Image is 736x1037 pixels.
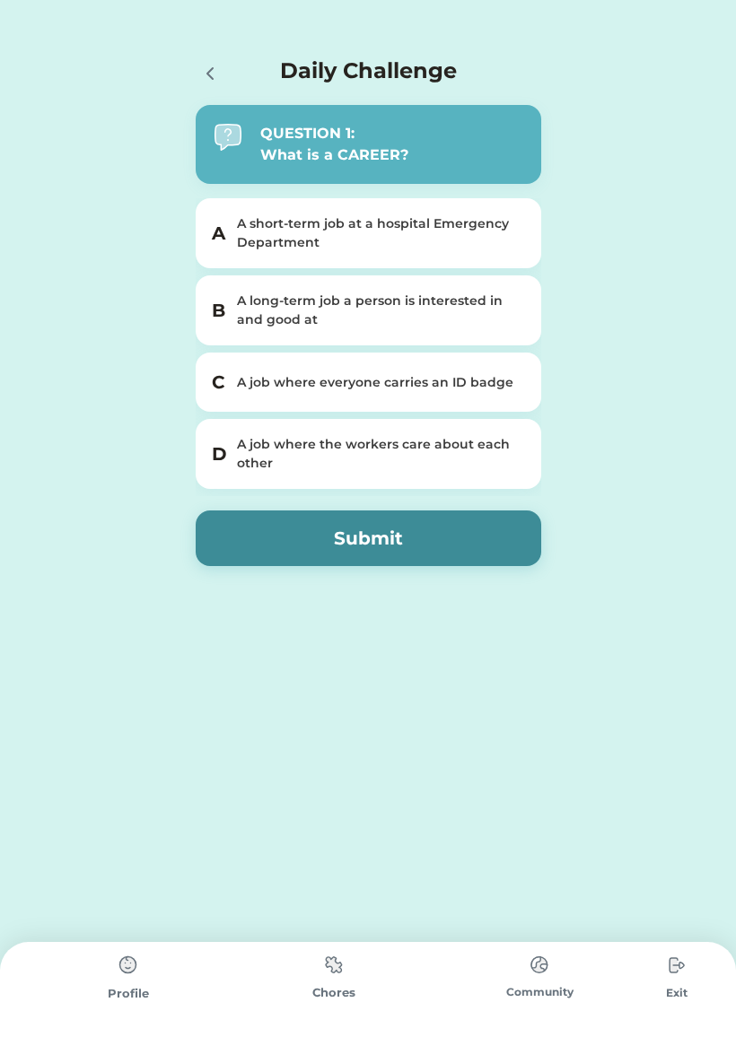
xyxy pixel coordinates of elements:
[237,292,521,329] div: A long-term job a person is interested in and good at
[521,947,557,982] img: type%3Dchores%2C%20state%3Ddefault.svg
[237,435,521,473] div: A job where the workers care about each other
[231,984,436,1002] div: Chores
[260,123,523,166] div: QUESTION 1: What is a CAREER?
[110,947,146,983] img: type%3Dchores%2C%20state%3Ddefault.svg
[316,947,352,982] img: type%3Dchores%2C%20state%3Ddefault.svg
[196,510,541,566] button: Submit
[280,55,457,87] h4: Daily Challenge
[212,220,226,247] h5: A
[237,214,521,252] div: A short-term job at a hospital Emergency Department
[212,369,226,396] h5: C
[659,947,695,983] img: type%3Dchores%2C%20state%3Ddefault.svg
[214,123,242,152] img: interface-help-question-message--bubble-help-mark-message-query-question-speech.svg
[237,373,521,392] div: A job where everyone carries an ID badge
[212,297,226,324] h5: B
[643,985,711,1001] div: Exit
[437,984,643,1000] div: Community
[25,985,231,1003] div: Profile
[212,440,226,467] h5: D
